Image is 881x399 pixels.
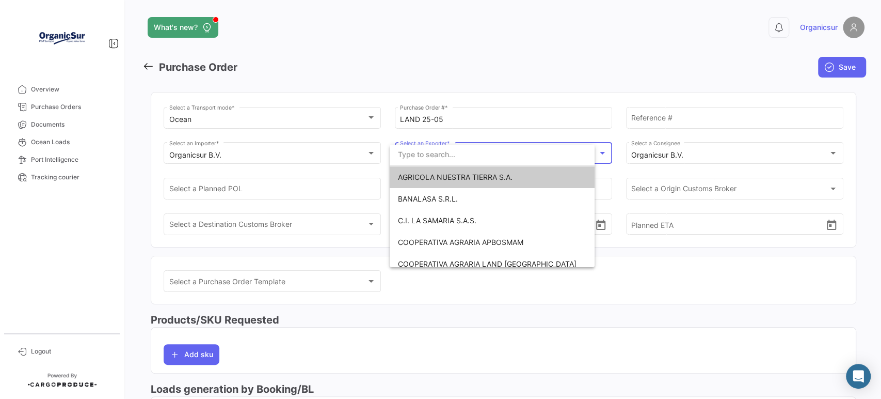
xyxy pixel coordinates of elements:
div: Abrir Intercom Messenger [846,364,871,389]
input: dropdown search [390,144,595,165]
span: AGRICOLA NUESTRA TIERRA S.A. [398,173,512,181]
span: BANALASA S.R.L. [398,194,458,203]
span: COOPERATIVA AGRARIA APBOSMAM [398,238,523,247]
span: COOPERATIVA AGRARIA LAND PERÚ [398,259,576,268]
span: C.I. LA SAMARIA S.A.S. [398,216,476,225]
